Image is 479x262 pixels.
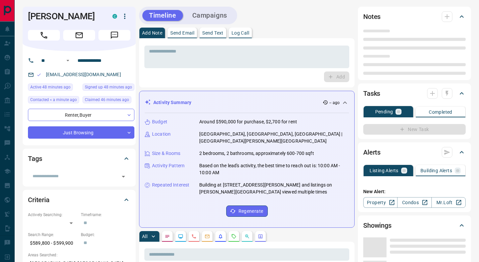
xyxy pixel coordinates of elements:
h2: Tags [28,153,42,164]
p: Actively Searching: [28,212,78,218]
h2: Criteria [28,195,50,205]
span: Active 48 minutes ago [30,84,71,90]
p: All [142,234,147,239]
p: Completed [429,110,452,114]
p: Listing Alerts [370,168,399,173]
div: Criteria [28,192,130,208]
p: 2 bedrooms, 2 bathrooms, approximately 600-700 sqft [199,150,314,157]
h2: Notes [363,11,381,22]
span: Call [28,30,60,41]
div: Mon Sep 15 2025 [28,83,79,93]
p: -- ago [329,100,340,106]
button: Campaigns [186,10,234,21]
h2: Showings [363,220,392,231]
p: New Alert: [363,188,466,195]
p: Based on the lead's activity, the best time to reach out is: 10:00 AM - 10:00 AM [199,162,349,176]
div: Notes [363,9,466,25]
span: Signed up 48 minutes ago [85,84,132,90]
a: [EMAIL_ADDRESS][DOMAIN_NAME] [46,72,121,77]
svg: Calls [191,234,197,239]
div: Renter , Buyer [28,109,134,121]
span: Claimed 46 minutes ago [85,96,129,103]
svg: Lead Browsing Activity [178,234,183,239]
div: Alerts [363,144,466,160]
span: Contacted < a minute ago [30,96,77,103]
p: Log Call [232,31,249,35]
a: Property [363,197,398,208]
div: Activity Summary-- ago [145,96,349,109]
div: Just Browsing [28,126,134,139]
p: Send Email [170,31,194,35]
button: Timeline [142,10,183,21]
p: Activity Summary [153,99,191,106]
p: Areas Searched: [28,252,130,258]
p: Location [152,131,171,138]
svg: Listing Alerts [218,234,223,239]
p: Budget: [81,232,130,238]
p: Budget [152,118,167,125]
svg: Opportunities [244,234,250,239]
div: condos.ca [112,14,117,19]
span: Email [63,30,95,41]
span: Message [98,30,130,41]
a: Condos [397,197,431,208]
svg: Emails [205,234,210,239]
p: Timeframe: [81,212,130,218]
p: $589,800 - $599,900 [28,238,78,249]
p: Size & Rooms [152,150,181,157]
button: Open [64,57,72,65]
svg: Notes [165,234,170,239]
p: Building Alerts [420,168,452,173]
div: Mon Sep 15 2025 [82,83,134,93]
p: Add Note [142,31,162,35]
p: Around $590,000 for purchase, $2,700 for rent [199,118,297,125]
button: Open [119,172,128,181]
p: Building at [STREET_ADDRESS][PERSON_NAME] and listings on [PERSON_NAME][GEOGRAPHIC_DATA] viewed m... [199,182,349,196]
p: [GEOGRAPHIC_DATA], [GEOGRAPHIC_DATA], [GEOGRAPHIC_DATA] | [GEOGRAPHIC_DATA][PERSON_NAME][GEOGRAPH... [199,131,349,145]
p: Repeated Interest [152,182,189,189]
div: Mon Sep 15 2025 [28,96,79,105]
div: Tags [28,151,130,167]
p: Send Text [202,31,224,35]
a: Mr.Loft [431,197,466,208]
div: Tasks [363,85,466,101]
svg: Agent Actions [258,234,263,239]
h1: [PERSON_NAME] [28,11,102,22]
p: Activity Pattern [152,162,185,169]
h2: Tasks [363,88,380,99]
h2: Alerts [363,147,381,158]
p: Pending [375,109,393,114]
svg: Email Valid [37,72,41,77]
div: Mon Sep 15 2025 [82,96,134,105]
p: Search Range: [28,232,78,238]
button: Regenerate [226,205,268,217]
svg: Requests [231,234,237,239]
div: Showings [363,217,466,233]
